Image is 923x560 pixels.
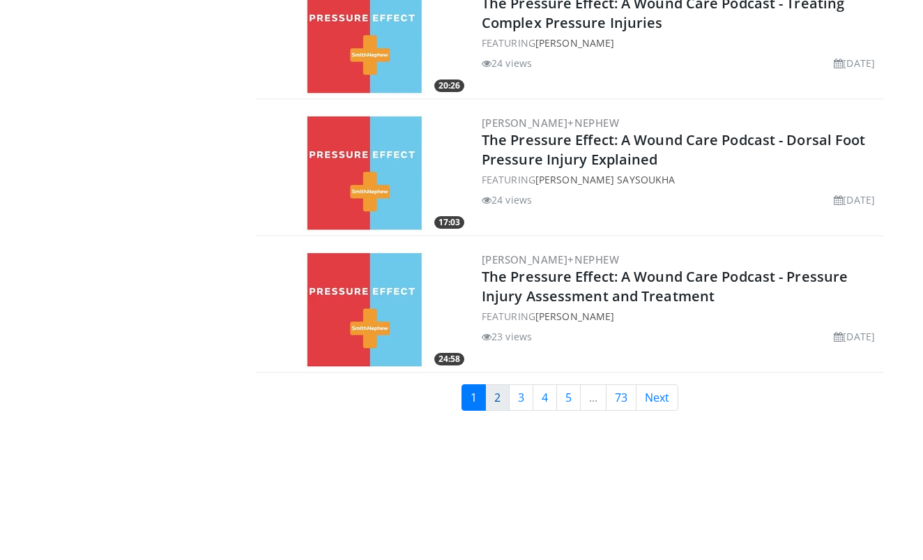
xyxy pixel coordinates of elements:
[482,116,619,130] a: [PERSON_NAME]+Nephew
[482,309,880,324] div: FEATURING
[834,56,875,70] li: [DATE]
[462,384,486,411] a: 1
[482,252,619,266] a: [PERSON_NAME]+Nephew
[259,250,468,369] img: 2a658e12-bd38-46e9-9f21-8239cc81ed40.300x170_q85_crop-smart_upscale.jpg
[434,80,464,92] span: 20:26
[834,329,875,344] li: [DATE]
[606,384,636,411] a: 73
[509,384,533,411] a: 3
[482,267,848,305] a: The Pressure Effect: A Wound Care Podcast - Pressure Injury Assessment and Treatment
[535,36,614,50] a: [PERSON_NAME]
[259,114,468,232] img: d68379d8-97de-484f-9076-f39c80eee8eb.300x170_q85_crop-smart_upscale.jpg
[482,329,532,344] li: 23 views
[533,384,557,411] a: 4
[434,353,464,365] span: 24:58
[256,384,883,411] nav: Search results pages
[535,310,614,323] a: [PERSON_NAME]
[259,114,468,232] a: 17:03
[636,384,678,411] a: Next
[259,250,468,369] a: 24:58
[485,384,510,411] a: 2
[535,173,675,186] a: [PERSON_NAME] Saysoukha
[482,172,880,187] div: FEATURING
[556,384,581,411] a: 5
[482,36,880,50] div: FEATURING
[482,192,532,207] li: 24 views
[482,56,532,70] li: 24 views
[434,216,464,229] span: 17:03
[482,130,866,169] a: The Pressure Effect: A Wound Care Podcast - Dorsal Foot Pressure Injury Explained
[834,192,875,207] li: [DATE]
